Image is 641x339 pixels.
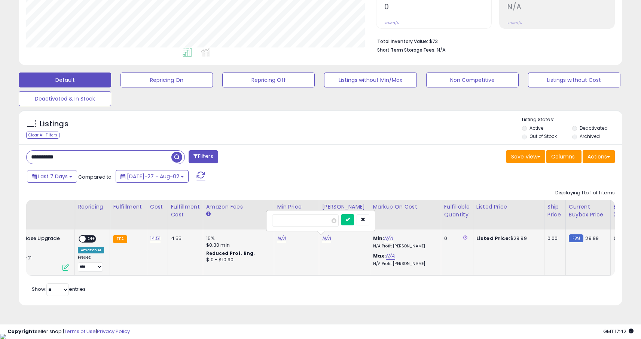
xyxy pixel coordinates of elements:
[580,125,608,131] label: Deactivated
[507,3,614,13] h2: N/A
[373,203,438,211] div: Markup on Cost
[78,255,104,272] div: Preset:
[528,73,620,87] button: Listings without Cost
[150,203,165,211] div: Cost
[32,286,86,293] span: Show: entries
[64,328,96,335] a: Terms of Use
[19,73,111,87] button: Default
[370,200,441,229] th: The percentage added to the cost of goods (COGS) that forms the calculator for Min & Max prices.
[222,73,315,87] button: Repricing Off
[38,173,68,180] span: Last 7 Days
[546,150,582,163] button: Columns
[547,235,560,242] div: 0.00
[476,235,538,242] div: $29.99
[386,252,395,260] a: N/A
[569,234,583,242] small: FBM
[529,133,557,139] label: Out of Stock
[569,203,607,219] div: Current Buybox Price
[19,91,111,106] button: Deactivated & In Stock
[206,257,268,263] div: $10 - $10.90
[206,242,268,249] div: $0.30 min
[377,36,609,45] li: $73
[40,119,68,129] h5: Listings
[7,328,35,335] strong: Copyright
[206,235,268,242] div: 15%
[555,189,615,197] div: Displaying 1 to 1 of 1 items
[324,73,416,87] button: Listings without Min/Max
[277,235,286,242] a: N/A
[97,328,130,335] a: Privacy Policy
[437,46,446,53] span: N/A
[78,247,104,253] div: Amazon AI
[26,132,59,139] div: Clear All Filters
[27,170,77,183] button: Last 7 Days
[377,47,436,53] b: Short Term Storage Fees:
[444,203,470,219] div: Fulfillable Quantity
[614,235,638,242] div: 0%
[522,116,622,123] p: Listing States:
[585,235,599,242] span: 29.99
[322,203,367,211] div: [PERSON_NAME]
[171,203,200,219] div: Fulfillment Cost
[113,235,127,243] small: FBA
[583,150,615,163] button: Actions
[206,211,211,218] small: Amazon Fees.
[476,203,541,211] div: Listed Price
[476,235,510,242] b: Listed Price:
[277,203,316,211] div: Min Price
[206,250,255,256] b: Reduced Prof. Rng.
[86,236,98,242] span: OFF
[373,244,435,249] p: N/A Profit [PERSON_NAME]
[384,235,393,242] a: N/A
[603,328,634,335] span: 2025-08-10 17:42 GMT
[529,125,543,131] label: Active
[322,235,331,242] a: N/A
[171,235,197,242] div: 4.55
[614,203,641,219] div: BB Share 24h.
[444,235,467,242] div: 0
[384,3,491,13] h2: 0
[150,235,161,242] a: 14.51
[113,203,143,211] div: Fulfillment
[373,252,386,259] b: Max:
[384,21,399,25] small: Prev: N/A
[551,153,575,160] span: Columns
[547,203,562,219] div: Ship Price
[78,203,107,211] div: Repricing
[373,261,435,266] p: N/A Profit [PERSON_NAME]
[373,235,384,242] b: Min:
[127,173,179,180] span: [DATE]-27 - Aug-02
[116,170,189,183] button: [DATE]-27 - Aug-02
[206,203,271,211] div: Amazon Fees
[507,21,522,25] small: Prev: N/A
[7,328,130,335] div: seller snap | |
[580,133,600,139] label: Archived
[78,173,113,181] span: Compared to:
[426,73,519,87] button: Non Competitive
[506,150,545,163] button: Save View
[377,38,428,44] b: Total Inventory Value:
[120,73,213,87] button: Repricing On
[189,150,218,163] button: Filters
